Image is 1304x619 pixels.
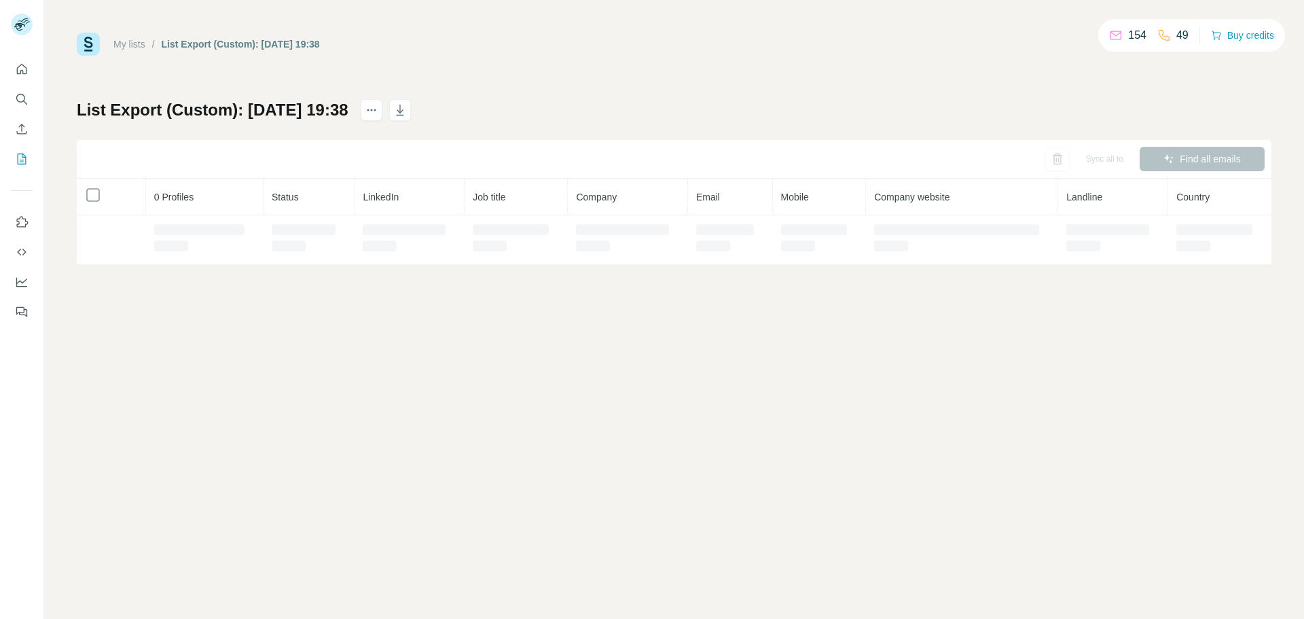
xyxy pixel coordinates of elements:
button: Dashboard [11,270,33,294]
span: 0 Profiles [154,192,194,202]
span: Company [576,192,617,202]
button: Search [11,87,33,111]
button: actions [361,99,382,121]
div: List Export (Custom): [DATE] 19:38 [162,37,320,51]
button: Feedback [11,300,33,324]
button: Enrich CSV [11,117,33,141]
li: / [152,37,155,51]
p: 49 [1176,27,1189,43]
span: Status [272,192,299,202]
p: 154 [1128,27,1146,43]
span: Mobile [781,192,809,202]
span: LinkedIn [363,192,399,202]
span: Country [1176,192,1210,202]
button: My lists [11,147,33,171]
span: Company website [874,192,949,202]
span: Landline [1066,192,1102,202]
button: Use Surfe API [11,240,33,264]
button: Use Surfe on LinkedIn [11,210,33,234]
button: Quick start [11,57,33,82]
button: Buy credits [1211,26,1274,45]
span: Email [696,192,720,202]
span: Job title [473,192,505,202]
img: Surfe Logo [77,33,100,56]
a: My lists [113,39,145,50]
h1: List Export (Custom): [DATE] 19:38 [77,99,348,121]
